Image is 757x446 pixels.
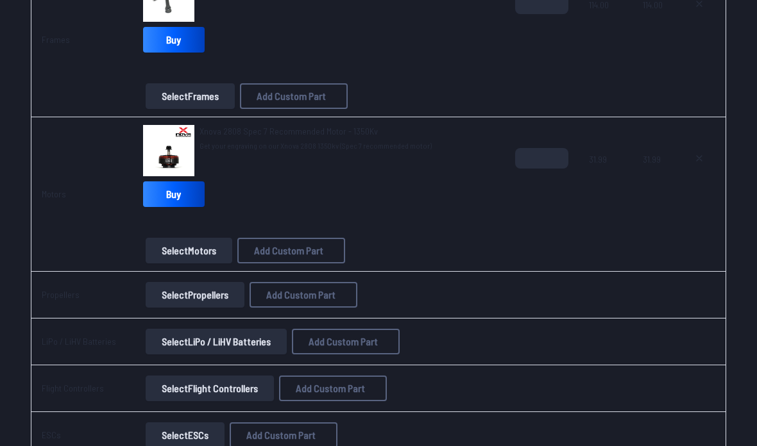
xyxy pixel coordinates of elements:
button: Add Custom Part [250,282,357,308]
a: SelectPropellers [143,282,247,308]
span: Xnova 2808 Spec 7 Recommended Motor - 1350Kv [200,126,378,136]
span: 31.99 [589,148,622,210]
button: SelectMotors [146,238,232,263]
span: Add Custom Part [254,245,323,256]
button: SelectFrames [146,83,235,109]
a: Flight Controllers [42,383,104,393]
span: Add Custom Part [296,383,365,393]
a: ESCs [42,429,61,440]
a: Propellers [42,289,80,300]
a: SelectLiPo / LiHV Batteries [143,329,289,354]
span: Add Custom Part [309,336,378,347]
button: Add Custom Part [240,83,348,109]
span: Get your engraving on our Xnova 2808 1350kv (Spec 7 recommended motor) [200,140,432,151]
button: Add Custom Part [292,329,400,354]
button: Add Custom Part [237,238,345,263]
button: SelectLiPo / LiHV Batteries [146,329,287,354]
span: Add Custom Part [266,290,336,300]
span: 31.99 [643,148,663,210]
button: Add Custom Part [279,376,387,401]
button: SelectFlight Controllers [146,376,274,401]
button: SelectPropellers [146,282,244,308]
a: LiPo / LiHV Batteries [42,336,116,347]
a: SelectMotors [143,238,235,263]
a: Motors [42,188,66,199]
a: Buy [143,27,205,53]
a: SelectFlight Controllers [143,376,276,401]
a: Xnova 2808 Spec 7 Recommended Motor - 1350Kv [200,125,432,138]
img: image [143,125,194,176]
a: SelectFrames [143,83,237,109]
a: Frames [42,34,70,45]
a: Buy [143,181,205,207]
span: Add Custom Part [246,430,316,440]
span: Add Custom Part [257,91,326,101]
